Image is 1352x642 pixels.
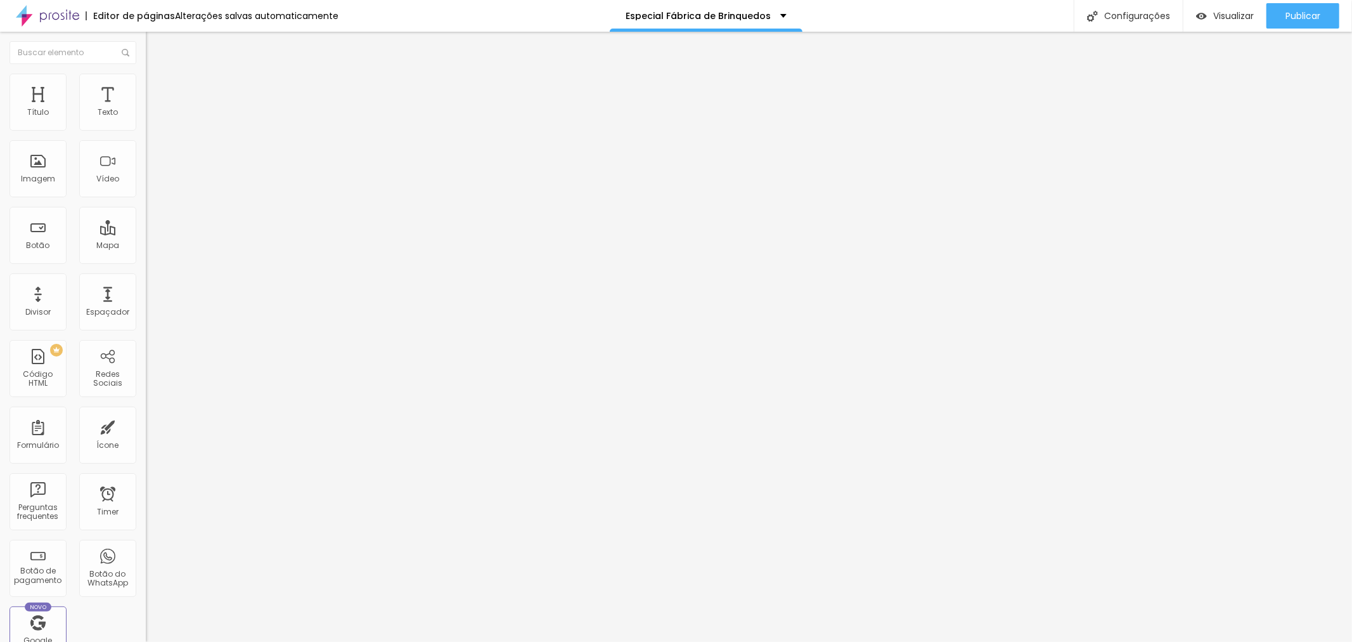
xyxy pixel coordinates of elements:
[82,570,132,588] div: Botão do WhatsApp
[1266,3,1339,29] button: Publicar
[1087,11,1098,22] img: Icone
[97,508,119,516] div: Timer
[13,567,63,585] div: Botão de pagamento
[25,308,51,317] div: Divisor
[122,49,129,56] img: Icone
[27,241,50,250] div: Botão
[21,174,55,183] div: Imagem
[97,441,119,450] div: Ícone
[17,441,59,450] div: Formulário
[1285,11,1320,21] span: Publicar
[13,370,63,388] div: Código HTML
[626,11,771,20] p: Especial Fábrica de Brinquedos
[82,370,132,388] div: Redes Sociais
[175,11,338,20] div: Alterações salvas automaticamente
[98,108,118,117] div: Texto
[25,603,52,612] div: Novo
[10,41,136,64] input: Buscar elemento
[86,11,175,20] div: Editor de páginas
[1196,11,1207,22] img: view-1.svg
[1213,11,1254,21] span: Visualizar
[1183,3,1266,29] button: Visualizar
[13,503,63,521] div: Perguntas frequentes
[86,308,129,317] div: Espaçador
[146,32,1352,642] iframe: Editor
[27,108,49,117] div: Título
[96,174,119,183] div: Vídeo
[96,241,119,250] div: Mapa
